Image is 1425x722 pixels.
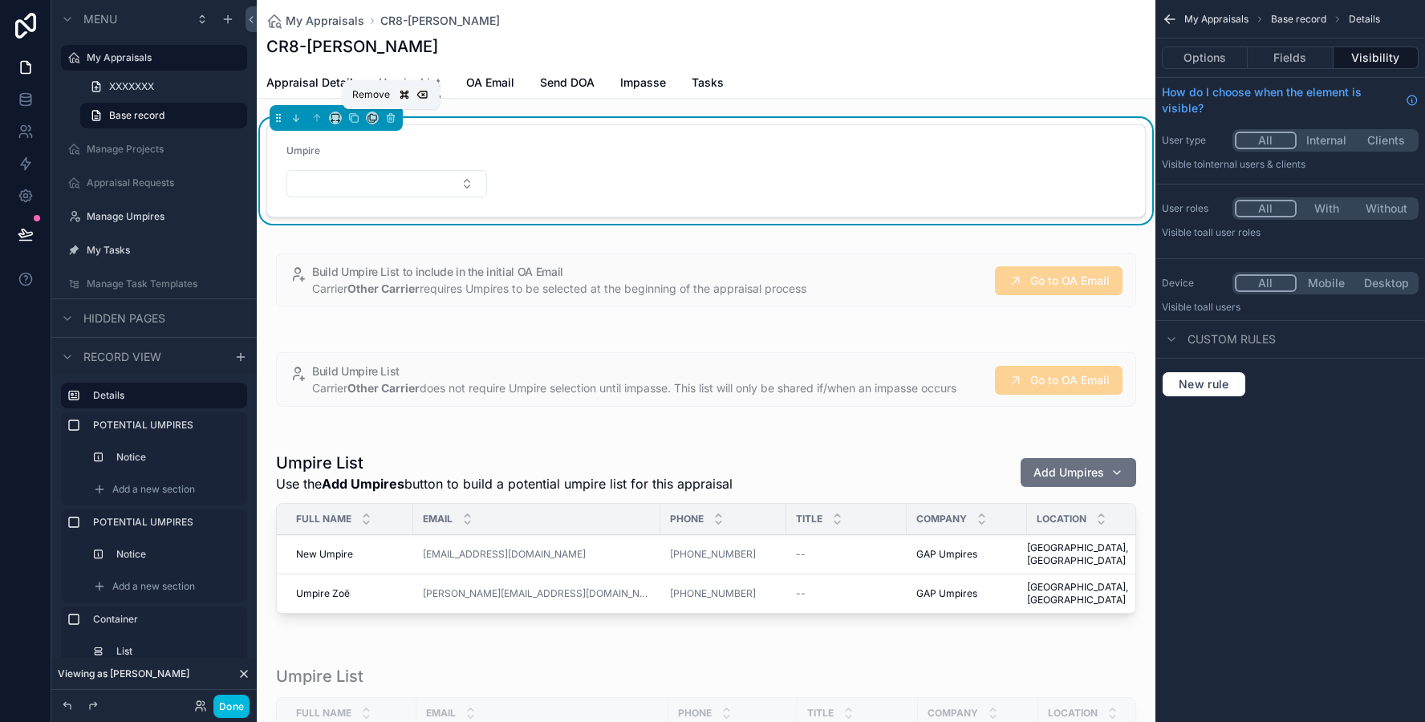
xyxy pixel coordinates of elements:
a: Tasks [692,68,724,100]
button: Mobile [1297,274,1357,292]
a: Appraisal Detail [266,68,353,100]
a: How do I choose when the element is visible? [1162,84,1419,116]
span: Base record [109,109,164,122]
h1: CR8-[PERSON_NAME] [266,35,438,58]
span: Internal users & clients [1203,158,1305,170]
span: How do I choose when the element is visible? [1162,84,1399,116]
button: With [1297,200,1357,217]
span: Phone [670,513,704,525]
label: POTENTIAL UMPIRES [93,419,234,432]
span: Company [916,513,967,525]
button: All [1235,132,1297,149]
label: User roles [1162,202,1226,215]
span: Send DOA [540,75,595,91]
label: My Tasks [87,244,237,257]
span: Umpire List [379,75,440,91]
button: Internal [1297,132,1357,149]
span: Email [423,513,453,525]
span: Company [928,707,978,720]
a: OA Email [466,68,514,100]
button: Fields [1248,47,1333,69]
label: Manage Umpires [87,210,237,223]
button: Without [1356,200,1416,217]
a: Umpire List [379,68,440,99]
a: Base record [80,103,247,128]
span: Remove [352,88,390,101]
a: XXXXXXX [80,74,247,99]
button: New rule [1162,371,1246,397]
span: Full Name [296,513,351,525]
label: Manage Projects [87,143,237,156]
a: CR8-[PERSON_NAME] [380,13,500,29]
span: Umpire [286,144,320,156]
span: Hidden pages [83,310,165,327]
span: Full Name [296,707,351,720]
button: Visibility [1334,47,1419,69]
label: My Appraisals [87,51,237,64]
span: Location [1037,513,1086,525]
span: Appraisal Detail [266,75,353,91]
label: Container [93,613,234,626]
span: Tasks [692,75,724,91]
span: All user roles [1203,226,1261,238]
span: Details [1349,13,1380,26]
label: List [116,645,231,658]
button: Desktop [1356,274,1416,292]
span: all users [1203,301,1240,313]
p: Visible to [1162,158,1419,171]
span: OA Email [466,75,514,91]
span: Base record [1271,13,1326,26]
label: Manage Task Templates [87,278,237,290]
a: My Appraisals [266,13,364,29]
p: Visible to [1162,226,1419,239]
span: Title [807,707,834,720]
button: Select Button [286,170,487,197]
a: Impasse [620,68,666,100]
label: POTENTIAL UMPIRES [93,516,234,529]
label: User type [1162,134,1226,147]
span: Impasse [620,75,666,91]
span: My Appraisals [286,13,364,29]
span: My Appraisals [1184,13,1248,26]
p: Visible to [1162,301,1419,314]
button: Options [1162,47,1248,69]
div: scrollable content [51,375,257,664]
span: Title [796,513,822,525]
span: Record view [83,349,161,365]
button: All [1235,200,1297,217]
label: Device [1162,277,1226,290]
button: Clients [1356,132,1416,149]
span: Menu [83,11,117,27]
span: New rule [1172,377,1236,391]
label: Notice [116,548,231,561]
label: Appraisal Requests [87,176,237,189]
label: Details [93,389,234,402]
span: Add a new section [112,580,195,593]
span: Add a new section [112,483,195,496]
span: Email [426,707,456,720]
span: XXXXXXX [109,80,154,93]
button: Done [213,695,250,718]
label: Notice [116,451,231,464]
button: All [1235,274,1297,292]
span: Phone [678,707,712,720]
a: Send DOA [540,68,595,100]
span: Custom rules [1187,331,1276,347]
span: Location [1048,707,1098,720]
span: Viewing as [PERSON_NAME] [58,667,189,680]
